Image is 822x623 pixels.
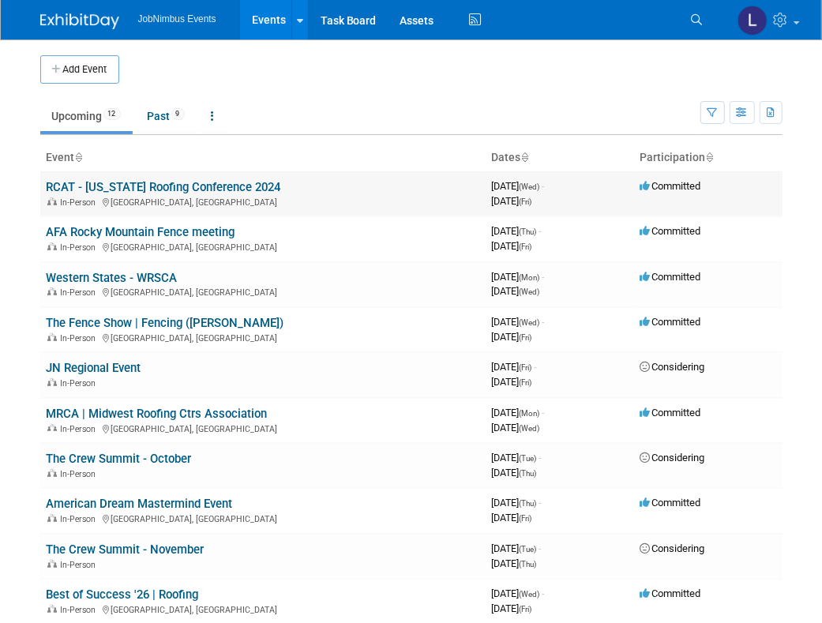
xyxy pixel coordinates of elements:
span: [DATE] [492,557,537,569]
span: [DATE] [492,361,537,373]
span: In-Person [61,242,101,253]
div: [GEOGRAPHIC_DATA], [GEOGRAPHIC_DATA] [47,240,479,253]
span: Committed [640,180,701,192]
div: [GEOGRAPHIC_DATA], [GEOGRAPHIC_DATA] [47,285,479,298]
span: - [539,452,542,463]
span: In-Person [61,287,101,298]
span: [DATE] [492,271,545,283]
span: - [542,180,545,192]
img: In-Person Event [47,197,57,205]
span: (Thu) [520,469,537,478]
img: In-Person Event [47,560,57,568]
span: (Fri) [520,378,532,387]
img: In-Person Event [47,333,57,341]
span: [DATE] [492,240,532,252]
span: In-Person [61,605,101,615]
span: (Thu) [520,560,537,569]
div: [GEOGRAPHIC_DATA], [GEOGRAPHIC_DATA] [47,195,479,208]
a: Past9 [136,101,197,131]
span: In-Person [61,378,101,388]
span: [DATE] [492,587,545,599]
span: 12 [103,108,121,120]
span: (Wed) [520,182,540,191]
img: In-Person Event [47,605,57,613]
span: Committed [640,316,701,328]
span: [DATE] [492,422,540,433]
a: RCAT - [US_STATE] Roofing Conference 2024 [47,180,281,194]
span: - [539,225,542,237]
span: - [539,542,542,554]
span: (Fri) [520,514,532,523]
span: In-Person [61,333,101,343]
a: The Fence Show | Fencing ([PERSON_NAME]) [47,316,284,330]
span: (Tue) [520,545,537,554]
span: [DATE] [492,225,542,237]
span: - [539,497,542,509]
span: - [535,361,537,373]
span: [DATE] [492,180,545,192]
span: (Fri) [520,605,532,614]
th: Event [40,144,486,171]
span: Committed [640,407,701,418]
span: - [542,271,545,283]
span: In-Person [61,560,101,570]
span: (Mon) [520,273,540,282]
span: Considering [640,542,705,554]
span: (Fri) [520,242,532,251]
span: - [542,587,545,599]
div: [GEOGRAPHIC_DATA], [GEOGRAPHIC_DATA] [47,422,479,434]
div: [GEOGRAPHIC_DATA], [GEOGRAPHIC_DATA] [47,602,479,615]
span: [DATE] [492,452,542,463]
img: ExhibitDay [40,13,119,29]
th: Participation [634,144,783,171]
a: The Crew Summit - November [47,542,205,557]
span: Committed [640,587,701,599]
span: [DATE] [492,376,532,388]
a: Upcoming12 [40,101,133,131]
a: Best of Success '26 | Roofing [47,587,199,602]
img: In-Person Event [47,287,57,295]
span: (Wed) [520,590,540,599]
img: In-Person Event [47,242,57,250]
span: In-Person [61,424,101,434]
a: The Crew Summit - October [47,452,192,466]
span: [DATE] [492,512,532,524]
a: MRCA | Midwest Roofing Ctrs Association [47,407,268,421]
span: - [542,407,545,418]
span: Committed [640,225,701,237]
span: (Wed) [520,287,540,296]
span: [DATE] [492,195,532,207]
span: (Fri) [520,363,532,372]
span: Committed [640,497,701,509]
span: [DATE] [492,285,540,297]
span: (Tue) [520,454,537,463]
div: [GEOGRAPHIC_DATA], [GEOGRAPHIC_DATA] [47,512,479,524]
span: [DATE] [492,542,542,554]
span: - [542,316,545,328]
a: Sort by Participation Type [706,151,714,163]
img: In-Person Event [47,514,57,522]
th: Dates [486,144,634,171]
span: (Thu) [520,499,537,508]
a: American Dream Mastermind Event [47,497,233,511]
a: AFA Rocky Mountain Fence meeting [47,225,235,239]
img: In-Person Event [47,424,57,432]
span: [DATE] [492,497,542,509]
span: In-Person [61,514,101,524]
span: Committed [640,271,701,283]
button: Add Event [40,55,119,84]
span: 9 [171,108,185,120]
span: In-Person [61,469,101,479]
span: [DATE] [492,467,537,479]
span: In-Person [61,197,101,208]
a: JN Regional Event [47,361,141,375]
a: Western States - WRSCA [47,271,178,285]
span: [DATE] [492,316,545,328]
img: Laly Matos [738,6,768,36]
img: In-Person Event [47,469,57,477]
span: Considering [640,452,705,463]
span: (Fri) [520,333,532,342]
a: Sort by Start Date [521,151,529,163]
span: [DATE] [492,331,532,343]
span: (Wed) [520,424,540,433]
